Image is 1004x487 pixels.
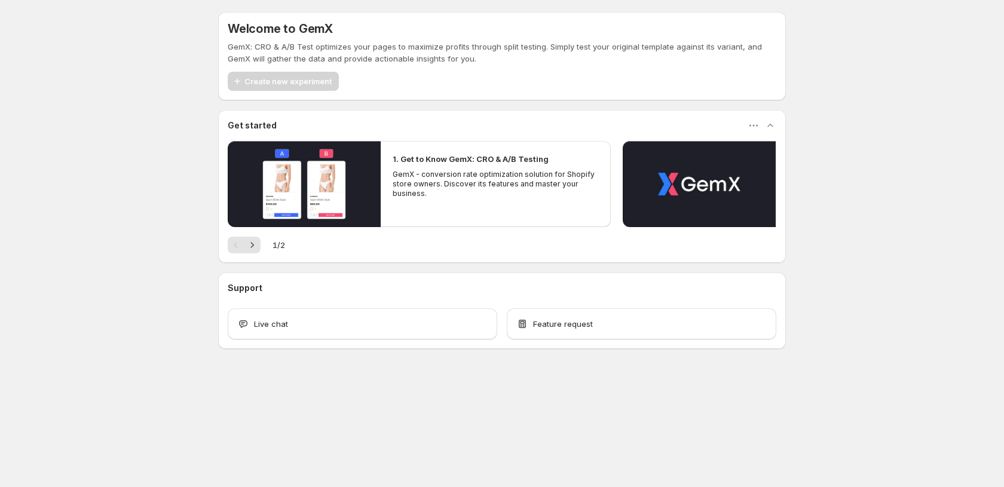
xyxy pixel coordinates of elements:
[533,318,593,330] span: Feature request
[393,170,598,198] p: GemX - conversion rate optimization solution for Shopify store owners. Discover its features and ...
[244,237,261,253] button: Next
[228,282,262,294] h3: Support
[623,141,776,227] button: Play video
[228,141,381,227] button: Play video
[254,318,288,330] span: Live chat
[273,239,285,251] span: 1 / 2
[393,153,549,165] h2: 1. Get to Know GemX: CRO & A/B Testing
[228,237,261,253] nav: Pagination
[228,120,277,131] h3: Get started
[228,41,776,65] p: GemX: CRO & A/B Test optimizes your pages to maximize profits through split testing. Simply test ...
[228,22,333,36] h5: Welcome to GemX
